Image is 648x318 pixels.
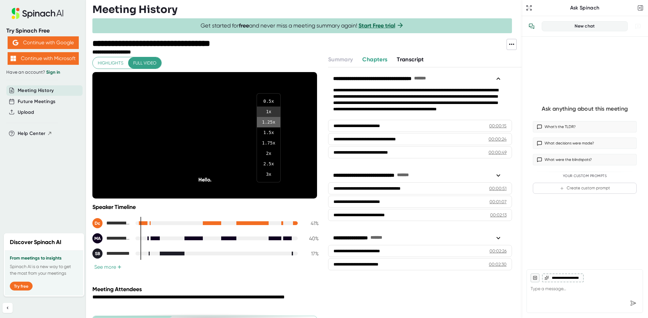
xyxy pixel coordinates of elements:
li: 1.75 x [257,138,280,148]
li: 1.5 x [257,127,280,138]
li: 1 x [257,107,280,117]
li: 2 x [257,148,280,159]
li: 0.5 x [257,96,280,107]
li: 3 x [257,169,280,180]
li: 2.5 x [257,159,280,169]
li: 1.25 x [257,117,280,127]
